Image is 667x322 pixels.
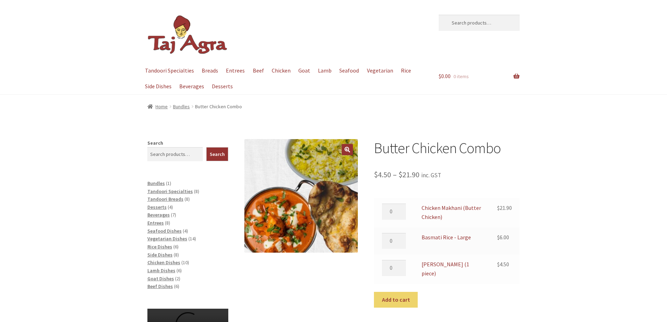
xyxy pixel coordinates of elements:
[497,204,500,211] span: $
[147,204,167,210] a: Desserts
[295,63,313,78] a: Goat
[147,283,173,289] a: Beef Dishes
[147,228,182,234] a: Seafood Dishes
[147,196,183,202] a: Tandoori Breads
[453,73,469,80] span: 0 items
[147,103,520,111] nav: breadcrumbs
[184,228,187,234] span: 4
[147,259,180,266] a: Chicken Dishes
[336,63,362,78] a: Seafood
[199,63,222,78] a: Breads
[176,78,208,94] a: Beverages
[497,261,500,268] span: $
[167,180,170,186] span: 1
[147,275,174,282] a: Goat Dishes
[190,103,195,111] span: /
[176,275,179,282] span: 2
[178,267,180,274] span: 6
[374,170,378,179] span: $
[173,103,190,110] a: Bundles
[168,103,173,111] span: /
[147,63,423,94] nav: Primary Navigation
[497,204,512,211] bdi: 21.90
[497,234,500,241] span: $
[382,260,406,276] input: Product quantity
[186,196,188,202] span: 8
[147,235,187,242] a: Vegetarian Dishes
[497,234,509,241] bdi: 6.00
[147,188,193,194] a: Tandoori Specialties
[374,139,520,157] h1: Butter Chicken Combo
[147,15,228,55] img: Dickson | Taj Agra Indian Restaurant
[147,212,170,218] a: Beverages
[439,73,451,80] span: 0.00
[398,170,402,179] span: $
[439,73,441,80] span: $
[166,220,169,226] span: 8
[393,170,397,179] span: –
[172,212,175,218] span: 7
[439,15,520,31] input: Search products…
[268,63,294,78] a: Chicken
[175,283,178,289] span: 6
[397,63,414,78] a: Rice
[374,292,418,308] button: Add to cart
[142,63,197,78] a: Tandoori Specialties
[422,261,469,277] a: [PERSON_NAME] (1 piece)
[421,171,441,179] small: inc. GST
[190,235,195,242] span: 14
[382,233,406,249] input: Product quantity
[374,170,391,179] bdi: 4.50
[147,220,164,226] a: Entrees
[169,204,172,210] span: 4
[147,180,165,186] a: Bundles
[175,252,178,258] span: 8
[223,63,248,78] a: Entrees
[175,244,177,250] span: 6
[497,261,509,268] bdi: 4.50
[206,147,228,161] button: Search
[147,244,172,250] a: Rice Dishes
[315,63,335,78] a: Lamb
[147,103,168,110] a: Home
[147,140,163,146] label: Search
[147,147,203,161] input: Search products…
[422,234,471,241] a: Basmati Rice - Large
[142,78,175,94] a: Side Dishes
[382,204,406,220] input: Product quantity
[398,170,419,179] bdi: 21.90
[195,188,198,194] span: 8
[342,144,353,155] a: View full-screen image gallery
[363,63,396,78] a: Vegetarian
[209,78,236,94] a: Desserts
[244,139,358,253] img: Butter Chicken Combo
[439,63,520,90] a: $0.00 0 items
[422,204,481,220] a: Chicken Makhani (Butter Chicken)
[249,63,267,78] a: Beef
[183,259,188,266] span: 10
[147,267,175,274] a: Lamb Dishes
[147,252,173,258] a: Side Dishes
